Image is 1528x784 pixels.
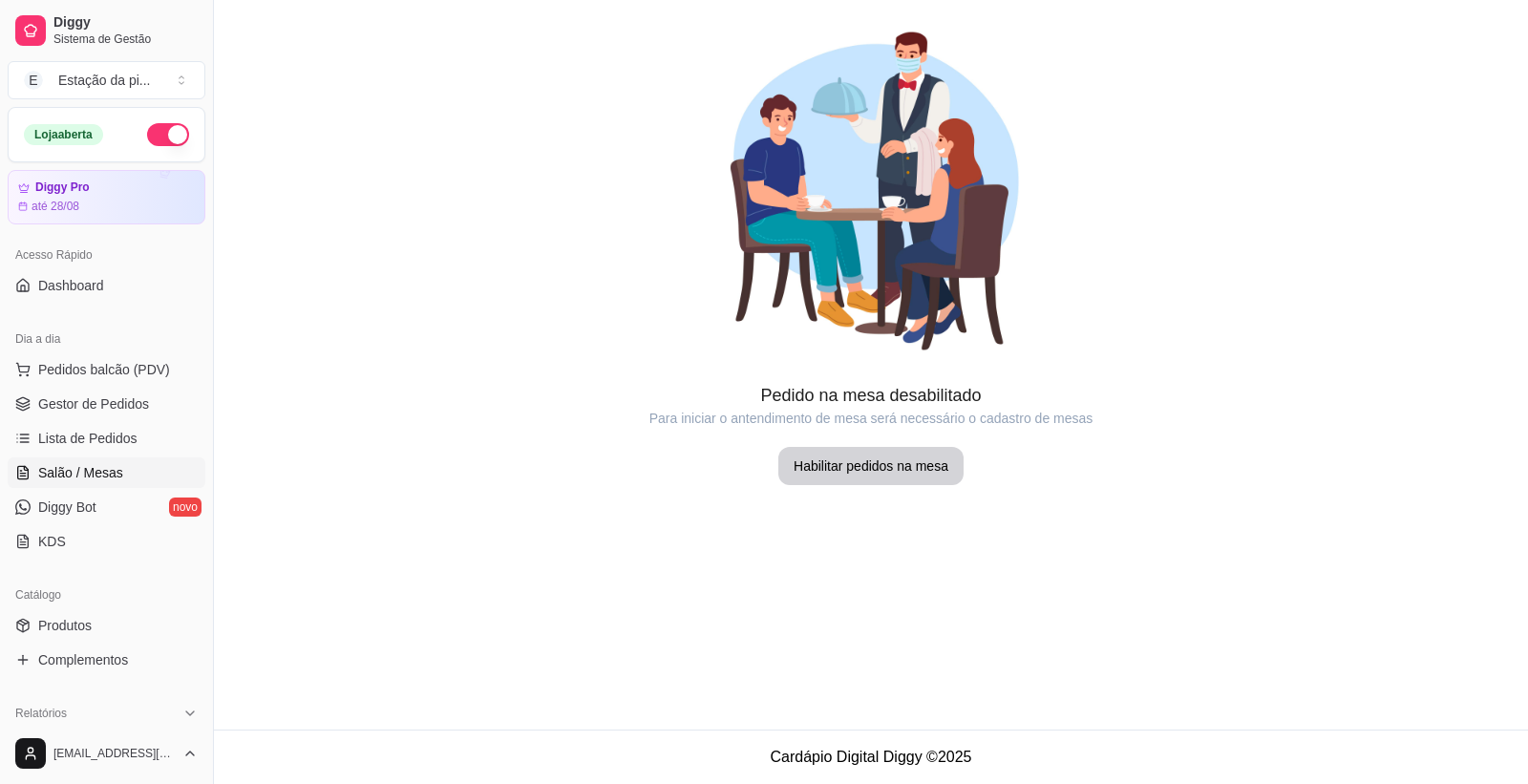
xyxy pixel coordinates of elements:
span: Diggy [53,14,198,32]
span: Lista de Pedidos [38,429,138,448]
div: Dia a dia [8,324,205,354]
a: KDS [8,526,205,557]
span: E [24,71,43,90]
article: Para iniciar o antendimento de mesa será necessário o cadastro de mesas [214,409,1528,428]
button: Habilitar pedidos na mesa [778,447,964,485]
footer: Cardápio Digital Diggy © 2025 [214,730,1528,784]
span: Salão / Mesas [38,463,123,482]
a: Complementos [8,645,205,675]
span: Pedidos balcão (PDV) [38,360,170,379]
a: Diggy Botnovo [8,492,205,522]
a: Gestor de Pedidos [8,389,205,419]
span: Relatórios [15,706,67,721]
a: Dashboard [8,270,205,301]
a: Produtos [8,610,205,641]
article: Pedido na mesa desabilitado [214,382,1528,409]
div: Acesso Rápido [8,240,205,270]
span: Dashboard [38,276,104,295]
div: Catálogo [8,580,205,610]
span: [EMAIL_ADDRESS][DOMAIN_NAME] [53,746,175,761]
article: até 28/08 [32,199,79,214]
a: Lista de Pedidos [8,423,205,454]
span: Produtos [38,616,92,635]
a: Diggy Proaté 28/08 [8,170,205,224]
div: Loja aberta [24,124,103,145]
a: DiggySistema de Gestão [8,8,205,53]
button: Select a team [8,61,205,99]
button: Pedidos balcão (PDV) [8,354,205,385]
button: Alterar Status [147,123,189,146]
span: Sistema de Gestão [53,32,198,47]
span: KDS [38,532,66,551]
span: Gestor de Pedidos [38,394,149,413]
span: Diggy Bot [38,498,96,517]
span: Complementos [38,650,128,669]
button: [EMAIL_ADDRESS][DOMAIN_NAME] [8,731,205,776]
article: Diggy Pro [35,180,90,195]
div: Estação da pi ... [58,71,151,90]
a: Salão / Mesas [8,457,205,488]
